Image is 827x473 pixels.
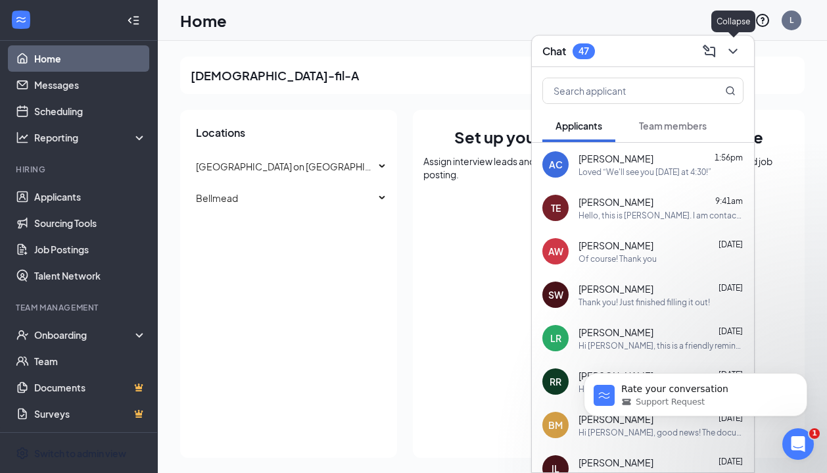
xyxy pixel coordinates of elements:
a: Messages [34,72,147,98]
a: Talent Network [34,262,147,289]
div: We typically reply in under a minute [27,291,220,305]
svg: ComposeMessage [701,43,717,59]
h3: Locations [180,126,397,140]
span: [PERSON_NAME] [579,195,653,209]
div: LR [550,332,561,345]
span: [DATE] [719,457,743,466]
button: Messages [87,352,175,405]
a: Scheduling [34,98,147,124]
div: BM [548,418,563,432]
div: SW [548,288,563,301]
img: Profile image for Adrian [129,21,155,47]
div: Thank you! Just finished filling it out! [579,297,710,308]
span: Home [29,385,59,394]
a: Team [34,348,147,374]
div: Recent messageProfile image for JamesAdd UserRate your conversation[PERSON_NAME]•1h ago [13,177,250,260]
span: [PERSON_NAME] [579,456,653,469]
div: 47 [579,45,589,57]
div: Team Management [16,302,144,313]
span: Applicants [555,120,602,132]
div: Hiring [16,164,144,175]
span: Team members [639,120,707,132]
svg: Settings [16,447,29,460]
span: [DATE] [719,326,743,336]
a: Job Postings [34,236,147,262]
span: Messages [109,385,154,394]
span: Tickets [203,385,235,394]
div: [PERSON_NAME] [59,235,135,249]
span: [DATE] [719,283,743,293]
div: Send us a messageWe typically reply in under a minute [13,266,250,316]
input: Search applicant [543,78,699,103]
span: Rate your conversation [59,222,179,233]
span: Bellmead [196,192,238,204]
a: Home [34,45,147,72]
h3: Chat [542,44,566,59]
button: Tickets [176,352,263,405]
div: L [790,14,793,26]
img: Profile image for James [27,215,53,241]
a: Sourcing Tools [34,210,147,236]
div: AC [549,158,563,171]
div: Profile image for JamesAdd UserRate your conversation[PERSON_NAME]•1h ago [14,197,249,259]
span: [PERSON_NAME] [579,282,653,295]
div: Loved “We'll see you [DATE] at 4:30!” [579,166,711,178]
span: [PERSON_NAME] [579,326,653,339]
svg: QuestionInfo [755,12,770,28]
div: TE [551,201,561,214]
div: Hello, this is [PERSON_NAME]. I am contacting you to let you know that I have not forgotten about... [579,210,744,221]
span: 1:56pm [715,153,743,162]
div: Assign interview leads and set their scheduling availability for each location and job posting. [423,155,794,181]
button: ComposeMessage [699,41,720,62]
span: [GEOGRAPHIC_DATA] on [GEOGRAPHIC_DATA] [196,161,402,172]
span: [PERSON_NAME] [579,239,653,252]
svg: MagnifyingGlass [725,86,736,96]
div: Collapse [711,11,755,32]
a: DocumentsCrown [34,374,147,401]
h1: Home [180,9,227,32]
svg: UserCheck [16,328,29,341]
iframe: Intercom live chat [782,428,814,460]
div: Profile image for Eingelie [154,21,180,47]
div: Hi [PERSON_NAME], this is a friendly reminder. To move forward with your application for Back of ... [579,340,744,351]
svg: Analysis [16,131,29,144]
div: RR [550,375,561,388]
svg: Collapse [127,14,140,27]
span: 9:41am [715,196,743,206]
div: Of course! Thank you [579,253,657,264]
img: logo [26,28,103,44]
div: Send us a message [27,278,220,291]
div: Switch to admin view [34,447,126,460]
div: Onboarding [34,328,135,341]
span: 1 [809,428,820,439]
button: ChevronDown [722,41,744,62]
span: Add User [72,207,119,221]
div: Recent message [27,188,236,202]
p: Hi [PERSON_NAME] 👋 [26,93,237,138]
a: SurveysCrown [34,401,147,427]
h1: Set up your locations to get ready to hire [454,126,763,148]
div: • 1h ago [137,235,175,249]
span: [PERSON_NAME] [579,152,653,165]
div: AW [548,245,563,258]
span: [DATE] [719,239,743,249]
p: How can we help? [26,138,237,161]
h2: [DEMOGRAPHIC_DATA]-fil-A [191,67,359,84]
img: Profile image for Erin [179,21,205,47]
iframe: Intercom notifications message [564,345,827,437]
div: Reporting [34,131,147,144]
a: Applicants [34,184,147,210]
svg: WorkstreamLogo [14,13,28,26]
div: Close [226,21,250,45]
svg: ChevronDown [725,43,741,59]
